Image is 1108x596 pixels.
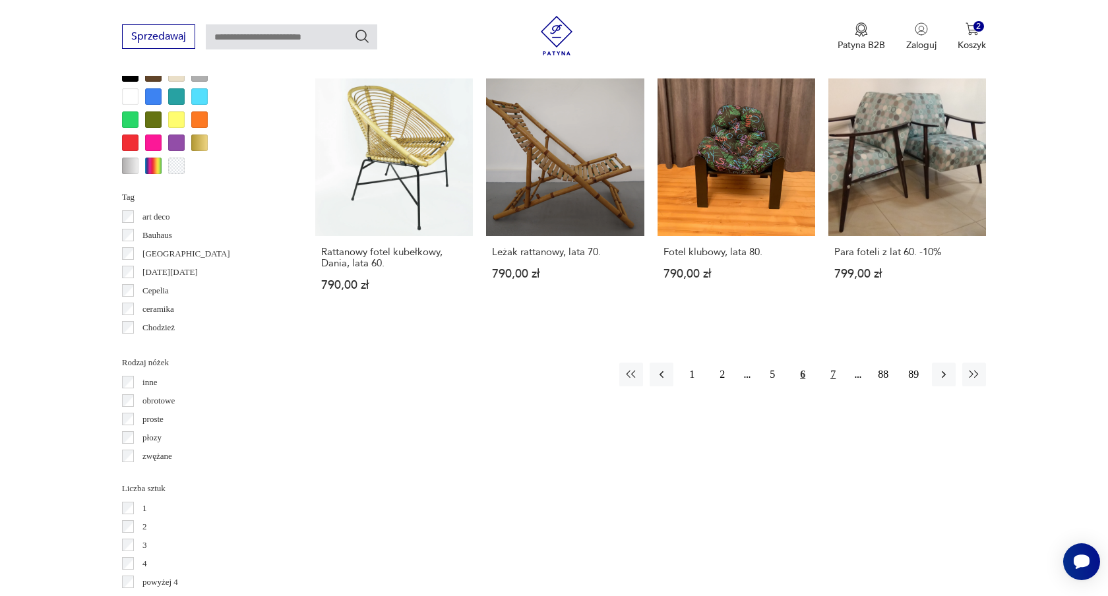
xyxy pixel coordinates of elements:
a: Leżak rattanowy, lata 70.Leżak rattanowy, lata 70.790,00 zł [486,78,644,316]
p: Tag [122,190,284,204]
h3: Para foteli z lat 60. -10% [834,247,980,258]
button: 88 [871,363,895,386]
p: Zaloguj [906,39,937,51]
a: Ikona medaluPatyna B2B [838,22,885,51]
p: 790,00 zł [321,280,467,291]
p: [GEOGRAPHIC_DATA] [142,247,230,261]
button: 89 [902,363,925,386]
p: [DATE][DATE] [142,265,198,280]
button: Zaloguj [906,22,937,51]
p: 4 [142,556,147,571]
button: Szukaj [354,28,370,44]
p: 2 [142,520,147,534]
img: Patyna - sklep z meblami i dekoracjami vintage [537,16,576,55]
button: 5 [760,363,784,386]
button: 2 [710,363,734,386]
p: zwężane [142,449,172,463]
button: Patyna B2B [838,22,885,51]
p: 3 [142,538,147,552]
button: 1 [680,363,704,386]
p: Koszyk [958,39,986,51]
p: płozy [142,431,162,445]
p: Rodzaj nóżek [122,355,284,370]
button: 2Koszyk [958,22,986,51]
p: Ćmielów [142,339,174,353]
img: Ikonka użytkownika [915,22,928,36]
p: Patyna B2B [838,39,885,51]
h3: Rattanowy fotel kubełkowy, Dania, lata 60. [321,247,467,269]
a: Fotel klubowy, lata 80.Fotel klubowy, lata 80.790,00 zł [658,78,815,316]
p: art deco [142,210,170,224]
a: Rattanowy fotel kubełkowy, Dania, lata 60.Rattanowy fotel kubełkowy, Dania, lata 60.790,00 zł [315,78,473,316]
a: Sprzedawaj [122,33,195,42]
p: 790,00 zł [663,268,809,280]
img: Ikona medalu [855,22,868,37]
p: 1 [142,501,147,516]
p: ceramika [142,302,174,316]
p: Chodzież [142,320,175,335]
img: Ikona koszyka [966,22,979,36]
p: Liczba sztuk [122,481,284,496]
h3: Leżak rattanowy, lata 70. [492,247,638,258]
button: 7 [821,363,845,386]
p: 790,00 zł [492,268,638,280]
button: 6 [791,363,815,386]
iframe: Smartsupp widget button [1063,543,1100,580]
p: inne [142,375,157,390]
p: powyżej 4 [142,575,178,589]
h3: Fotel klubowy, lata 80. [663,247,809,258]
p: 799,00 zł [834,268,980,280]
p: obrotowe [142,394,175,408]
div: 2 [973,21,985,32]
p: proste [142,412,164,427]
button: Sprzedawaj [122,24,195,49]
p: Bauhaus [142,228,172,243]
a: Para foteli z lat 60. -10%Para foteli z lat 60. -10%799,00 zł [828,78,986,316]
p: Cepelia [142,283,169,298]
